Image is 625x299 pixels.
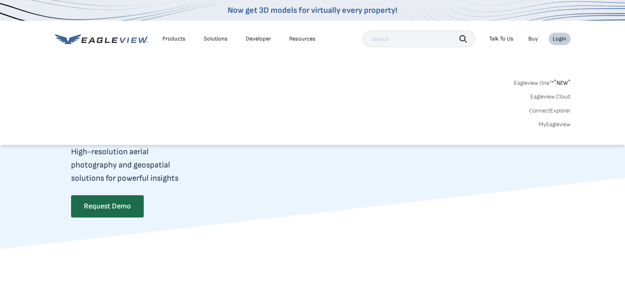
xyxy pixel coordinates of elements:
[528,35,538,43] a: Buy
[289,35,316,43] div: Resources
[530,93,570,100] a: Eagleview Cloud
[246,35,271,43] a: Developer
[554,79,570,86] span: NEW
[539,121,570,128] a: MyEagleview
[204,35,228,43] div: Solutions
[71,195,144,218] a: Request Demo
[529,107,570,115] a: ConnectExplorer
[553,35,566,43] div: Login
[162,35,185,43] div: Products
[514,77,570,86] a: Eagleview One™*NEW*
[363,31,475,47] input: Search
[228,5,397,15] a: Now get 3D models for virtually every property!
[71,145,252,185] p: High-resolution aerial photography and geospatial solutions for powerful insights
[489,35,513,43] div: Talk To Us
